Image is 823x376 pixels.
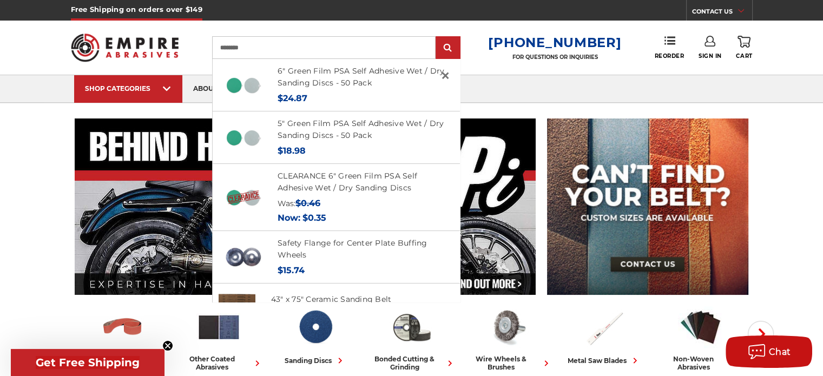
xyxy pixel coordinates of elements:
span: Cart [736,52,752,60]
img: Banner for an interview featuring Horsepower Inc who makes Harley performance upgrades featured o... [75,118,536,295]
a: Safety Flange for Center Plate Buffing Wheels [278,238,427,260]
span: $15.74 [278,265,305,275]
div: Get Free ShippingClose teaser [11,349,164,376]
button: Next [748,321,774,347]
a: CLEARANCE 6" Green Film PSA Self Adhesive Wet / Dry Sanding Discs [278,171,417,193]
span: $0.35 [302,213,326,223]
img: Wire Wheels & Brushes [485,305,530,349]
span: × [440,65,450,86]
a: sanding belts [79,305,167,366]
span: Now: [278,213,300,223]
img: 4 inch safety flange for center plate airway buffs [225,239,262,275]
img: Sanding Belts [100,305,145,349]
a: bonded cutting & grinding [368,305,456,371]
img: Bonded Cutting & Grinding [389,305,434,349]
span: Chat [769,347,791,357]
img: promo banner for custom belts. [547,118,748,295]
img: Empire Abrasives [71,27,179,69]
a: [PHONE_NUMBER] [488,35,621,50]
a: sanding discs [272,305,359,366]
a: metal saw blades [561,305,648,366]
button: Chat [726,335,812,368]
img: 6-inch 600-grit green film PSA disc with green polyester film backing for metal grinding and bare... [225,67,262,103]
a: other coated abrasives [175,305,263,371]
a: Close [437,67,454,84]
a: 6" Green Film PSA Self Adhesive Wet / Dry Sanding Discs - 50 Pack [278,66,444,88]
input: Submit [437,37,459,59]
a: 43" x 75" Ceramic Sanding Belt [271,294,392,304]
span: $24.87 [278,93,307,103]
div: SHOP CATEGORIES [85,84,172,93]
img: Sanding Discs [293,305,338,349]
span: $18.98 [278,146,306,156]
img: Non-woven Abrasives [678,305,723,349]
div: Was: [278,196,447,210]
span: Sign In [699,52,722,60]
button: Close teaser [162,340,173,351]
div: sanding discs [285,355,346,366]
img: 43" x 75" Ceramic Sanding Belt [219,289,255,326]
span: Reorder [654,52,684,60]
img: CLEARANCE 6" Green Film PSA Self Adhesive Wet / Dry Sanding Discs [225,179,262,215]
a: Cart [736,36,752,60]
a: non-woven abrasives [657,305,745,371]
div: wire wheels & brushes [464,355,552,371]
a: CONTACT US [692,5,752,21]
img: 5-inch 80-grit durable green film PSA disc for grinding and paint removal on coated surfaces [225,119,262,156]
div: other coated abrasives [175,355,263,371]
div: bonded cutting & grinding [368,355,456,371]
a: Reorder [654,36,684,59]
p: FOR QUESTIONS OR INQUIRIES [488,54,621,61]
a: wire wheels & brushes [464,305,552,371]
img: Metal Saw Blades [582,305,627,349]
span: Get Free Shipping [36,356,140,369]
span: $0.46 [295,198,320,208]
img: Other Coated Abrasives [196,305,241,349]
div: metal saw blades [568,355,641,366]
div: non-woven abrasives [657,355,745,371]
a: 5" Green Film PSA Self Adhesive Wet / Dry Sanding Discs - 50 Pack [278,118,444,141]
a: about us [182,75,239,103]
